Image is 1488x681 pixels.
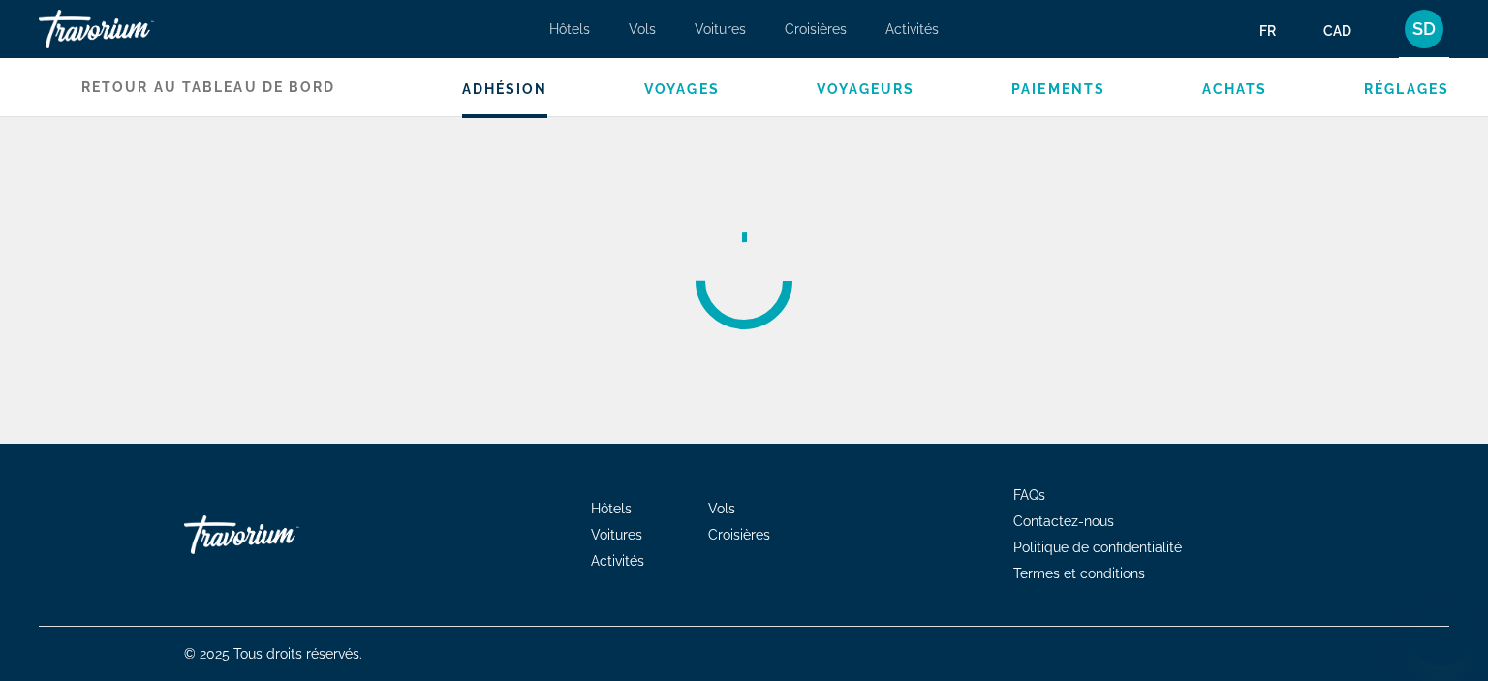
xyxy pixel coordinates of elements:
[1013,487,1045,503] a: FAQs
[708,527,770,542] a: Croisières
[1259,16,1294,45] button: Change language
[885,21,939,37] a: Activités
[629,21,656,37] a: Vols
[817,81,915,97] a: Voyageurs
[591,527,642,542] a: Voitures
[39,58,336,116] a: Retour au tableau de bord
[81,79,336,95] span: Retour au tableau de bord
[39,4,232,54] a: Travorium
[1410,604,1472,666] iframe: Button to launch messaging window
[1323,23,1351,39] span: CAD
[184,506,378,564] a: Go Home
[591,553,644,569] a: Activités
[1364,81,1449,97] a: Réglages
[695,21,746,37] a: Voitures
[708,501,735,516] a: Vols
[1259,23,1276,39] span: fr
[785,21,847,37] a: Croisières
[591,501,632,516] a: Hôtels
[1013,566,1145,581] a: Termes et conditions
[1323,16,1370,45] button: Change currency
[644,81,720,97] a: Voyages
[184,646,362,662] span: © 2025 Tous droits réservés.
[1011,81,1105,97] a: Paiements
[1202,81,1268,97] a: Achats
[1013,540,1182,555] a: Politique de confidentialité
[549,21,590,37] a: Hôtels
[1412,19,1436,39] span: SD
[1013,513,1114,529] a: Contactez-nous
[462,81,548,97] a: Adhésion
[1399,9,1449,49] button: User Menu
